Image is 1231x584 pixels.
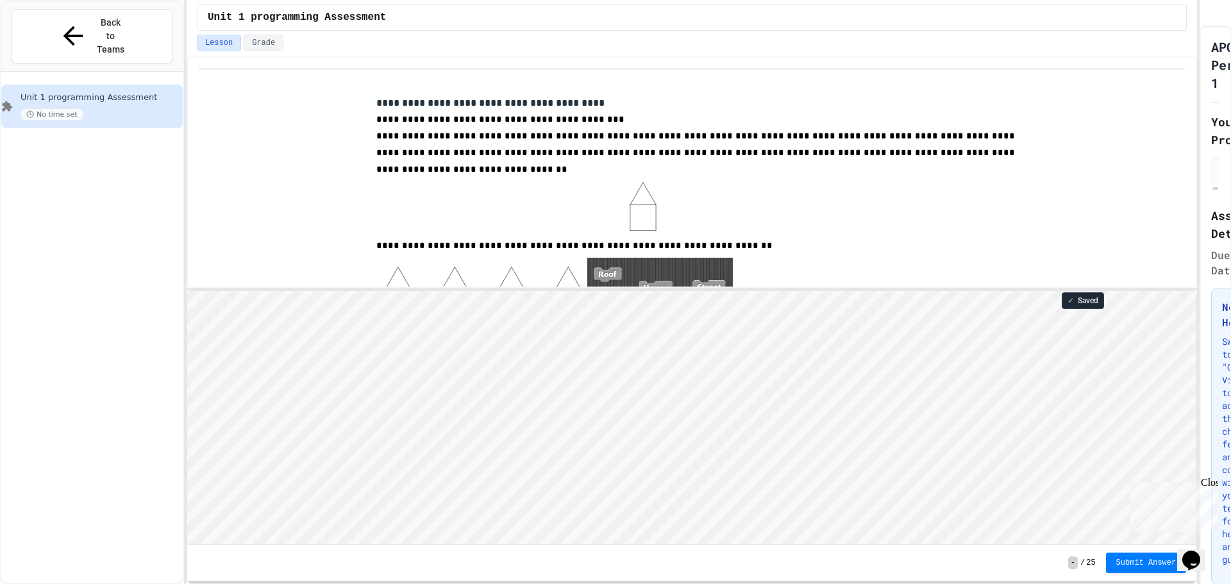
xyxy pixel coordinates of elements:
[1177,533,1218,571] iframe: chat widget
[96,16,126,56] span: Back to Teams
[5,5,88,81] div: Chat with us now!Close
[208,10,386,25] span: Unit 1 programming Assessment
[1125,477,1218,531] iframe: chat widget
[21,92,180,103] span: Unit 1 programming Assessment
[244,35,283,51] button: Grade
[1211,113,1219,149] h2: Your Progress
[12,9,172,63] button: Back to Teams
[21,108,83,121] span: No time set
[1211,206,1219,242] h2: Assignment Details
[197,35,241,51] button: Lesson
